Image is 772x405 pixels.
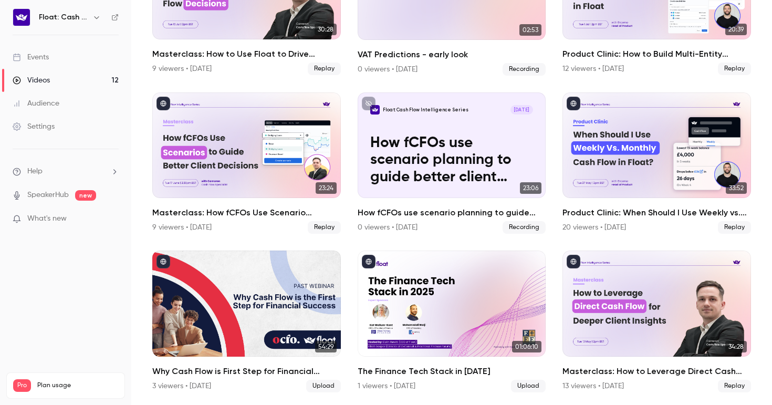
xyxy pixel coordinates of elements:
[358,251,546,392] a: 01:06:10The Finance Tech Stack in [DATE]1 viewers • [DATE]Upload
[370,134,533,185] p: How fCFOs use scenario planning to guide better client decisions
[27,166,43,177] span: Help
[358,222,418,233] div: 0 viewers • [DATE]
[306,380,341,392] span: Upload
[358,64,418,75] div: 0 viewers • [DATE]
[13,166,119,177] li: help-dropdown-opener
[152,206,341,219] h2: Masterclass: How fCFOs Use Scenario Planning to Guide Better Client Decisions
[725,24,747,35] span: 20:39
[13,98,59,109] div: Audience
[152,64,212,74] div: 9 viewers • [DATE]
[562,365,751,378] h2: Masterclass: How to Leverage Direct Cash Flow for Deeper Client Insights
[718,63,751,75] span: Replay
[718,380,751,392] span: Replay
[718,221,751,234] span: Replay
[157,97,170,110] button: published
[315,24,337,35] span: 30:28
[362,255,375,268] button: published
[358,365,546,378] h2: The Finance Tech Stack in [DATE]
[562,64,624,74] div: 12 viewers • [DATE]
[358,381,415,391] div: 1 viewers • [DATE]
[27,190,69,201] a: SpeakerHub
[358,92,546,234] li: How fCFOs use scenario planning to guide better client decisions
[152,92,341,234] li: Masterclass: How fCFOs Use Scenario Planning to Guide Better Client Decisions
[315,341,337,352] span: 54:29
[13,52,49,63] div: Events
[562,251,751,392] li: Masterclass: How to Leverage Direct Cash Flow for Deeper Client Insights
[308,221,341,234] span: Replay
[562,251,751,392] a: 34:28Masterclass: How to Leverage Direct Cash Flow for Deeper Client Insights13 viewers • [DATE]R...
[362,97,375,110] button: unpublished
[358,48,546,61] h2: VAT Predictions - early look
[13,75,50,86] div: Videos
[358,92,546,234] a: How fCFOs use scenario planning to guide better client decisions Float: Cash Flow Intelligence Se...
[511,380,546,392] span: Upload
[75,190,96,201] span: new
[562,48,751,60] h2: Product Clinic: How to Build Multi-Entity Forecasting in Float
[152,92,341,234] a: 23:24Masterclass: How fCFOs Use Scenario Planning to Guide Better Client Decisions9 viewers • [DA...
[13,379,31,392] span: Pro
[106,214,119,224] iframe: Noticeable Trigger
[152,251,341,392] a: 54:29Why Cash Flow is First Step for Financial Success3 viewers • [DATE]Upload
[13,121,55,132] div: Settings
[157,255,170,268] button: published
[562,222,626,233] div: 20 viewers • [DATE]
[152,251,341,392] li: Why Cash Flow is First Step for Financial Success
[13,9,30,26] img: Float: Cash Flow Intelligence Series
[503,63,546,76] span: Recording
[39,12,88,23] h6: Float: Cash Flow Intelligence Series
[316,182,337,194] span: 23:24
[562,381,624,391] div: 13 viewers • [DATE]
[358,251,546,392] li: The Finance Tech Stack in 2025
[567,97,580,110] button: published
[520,182,541,194] span: 23:06
[562,92,751,234] a: 33:52Product Clinic: When Should I Use Weekly vs. Monthly Cash Flow in Float?20 viewers • [DATE]R...
[510,105,534,115] span: [DATE]
[152,365,341,378] h2: Why Cash Flow is First Step for Financial Success
[567,255,580,268] button: published
[152,222,212,233] div: 9 viewers • [DATE]
[383,107,468,113] p: Float: Cash Flow Intelligence Series
[152,48,341,60] h2: Masterclass: How to Use Float to Drive Smarter Cash Flow Decisions
[152,381,211,391] div: 3 viewers • [DATE]
[726,182,747,194] span: 33:52
[512,341,541,352] span: 01:06:10
[27,213,67,224] span: What's new
[562,92,751,234] li: Product Clinic: When Should I Use Weekly vs. Monthly Cash Flow in Float?
[358,206,546,219] h2: How fCFOs use scenario planning to guide better client decisions
[725,341,747,352] span: 34:28
[37,381,118,390] span: Plan usage
[519,24,541,36] span: 02:53
[503,221,546,234] span: Recording
[562,206,751,219] h2: Product Clinic: When Should I Use Weekly vs. Monthly Cash Flow in Float?
[308,63,341,75] span: Replay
